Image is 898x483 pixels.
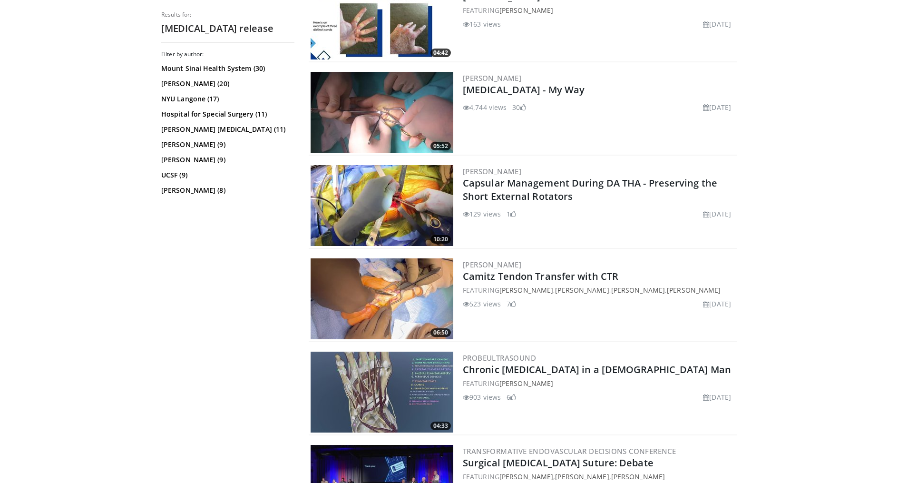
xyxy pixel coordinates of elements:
a: [PERSON_NAME] [499,6,553,15]
a: Probeultrasound [463,353,536,363]
a: [PERSON_NAME] (9) [161,140,292,149]
img: fca2925d-e2c9-4ffd-8c2c-4873266f6261.300x170_q85_crop-smart_upscale.jpg [311,72,453,153]
li: 163 views [463,19,501,29]
li: [DATE] [703,209,731,219]
a: [PERSON_NAME] [499,286,553,295]
li: 129 views [463,209,501,219]
span: 06:50 [430,328,451,337]
li: 4,744 views [463,102,507,112]
a: [PERSON_NAME] [463,73,521,83]
div: FEATURING [463,378,735,388]
a: [PERSON_NAME] (20) [161,79,292,89]
a: UCSF (9) [161,170,292,180]
h3: Filter by author: [161,50,294,58]
li: [DATE] [703,392,731,402]
a: 04:33 [311,352,453,433]
a: 06:50 [311,258,453,339]
li: [DATE] [703,19,731,29]
a: [PERSON_NAME] [611,286,665,295]
img: 83d3b5cf-8293-489a-b6f6-96a1f50195cc.300x170_q85_crop-smart_upscale.jpg [311,165,453,246]
a: Mount Sinai Health System (30) [161,64,292,73]
li: 7 [507,299,516,309]
img: 9a0a7f97-9297-4376-bd29-234e4f2786c5.300x170_q85_crop-smart_upscale.jpg [311,352,453,433]
a: [PERSON_NAME] [667,286,721,295]
li: 30 [512,102,526,112]
a: Chronic [MEDICAL_DATA] in a [DEMOGRAPHIC_DATA] Man [463,363,731,376]
li: [DATE] [703,299,731,309]
a: [PERSON_NAME] [463,167,521,176]
a: Transformative Endovascular Decisions Conference [463,446,676,456]
a: 05:52 [311,72,453,153]
a: [PERSON_NAME] [499,379,553,388]
a: [PERSON_NAME] (8) [161,186,292,195]
span: 04:42 [430,49,451,57]
li: 6 [507,392,516,402]
li: 903 views [463,392,501,402]
div: FEATURING [463,5,735,15]
a: Surgical [MEDICAL_DATA] Suture: Debate [463,456,654,469]
h2: [MEDICAL_DATA] release [161,22,294,35]
li: [DATE] [703,102,731,112]
a: 10:20 [311,165,453,246]
a: [PERSON_NAME] [463,260,521,269]
img: b3af8503-3011-49c3-8fdc-27a8d1a77a0b.300x170_q85_crop-smart_upscale.jpg [311,258,453,339]
div: FEATURING , , [463,472,735,482]
a: [PERSON_NAME] [555,286,609,295]
a: Hospital for Special Surgery (11) [161,109,292,119]
a: Capsular Management During DA THA - Preserving the Short External Rotators [463,177,717,203]
a: [PERSON_NAME] [611,472,665,481]
a: [PERSON_NAME] [555,472,609,481]
a: [PERSON_NAME] [MEDICAL_DATA] (11) [161,125,292,134]
li: 523 views [463,299,501,309]
p: Results for: [161,11,294,19]
a: Camitz Tendon Transfer with CTR [463,270,618,283]
a: NYU Langone (17) [161,94,292,104]
li: 1 [507,209,516,219]
div: FEATURING , , , [463,285,735,295]
span: 10:20 [430,235,451,244]
a: [MEDICAL_DATA] - My Way [463,83,585,96]
span: 04:33 [430,422,451,430]
a: [PERSON_NAME] (9) [161,155,292,165]
span: 05:52 [430,142,451,150]
a: [PERSON_NAME] [499,472,553,481]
